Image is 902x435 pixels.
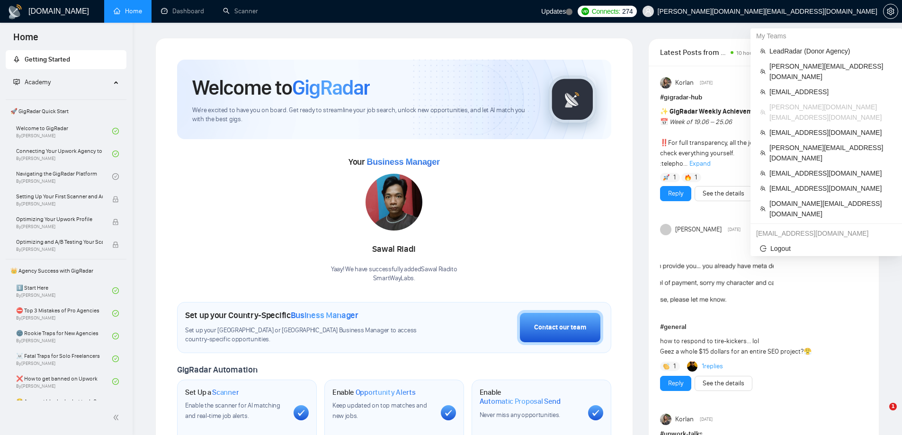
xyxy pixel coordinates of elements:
[703,188,744,199] a: See the details
[660,77,671,89] img: Korlan
[16,371,112,392] a: ❌ How to get banned on UpworkBy[PERSON_NAME]
[366,174,422,231] img: 1699265967047-IMG-20231101-WA0009.jpg
[549,76,596,123] img: gigradar-logo.png
[16,214,103,224] span: Optimizing Your Upwork Profile
[663,174,670,181] img: 🚀
[695,173,697,182] span: 1
[16,326,112,346] a: 🌚 Rookie Traps for New AgenciesBy[PERSON_NAME]
[670,118,732,126] em: Week of 19.06 – 25.06
[112,151,119,157] span: check-circle
[769,87,893,97] span: [EMAIL_ADDRESS]
[480,411,560,419] span: Never miss any opportunities.
[645,8,652,15] span: user
[702,362,723,371] a: 1replies
[366,157,439,167] span: Business Manager
[760,109,766,115] span: team
[695,376,752,391] button: See the details
[675,414,694,425] span: Korlan
[112,378,119,385] span: check-circle
[668,188,683,199] a: Reply
[356,388,416,397] span: Opportunity Alerts
[769,142,893,163] span: [PERSON_NAME][EMAIL_ADDRESS][DOMAIN_NAME]
[660,118,668,126] span: 📅
[331,265,457,283] div: Yaay! We have successfully added Sawal Riadi to
[185,310,358,320] h1: Set up your Country-Specific
[883,4,898,19] button: setting
[161,7,204,15] a: dashboardDashboard
[534,322,586,333] div: Contact our team
[16,166,112,187] a: Navigating the GigRadar PlatformBy[PERSON_NAME]
[660,139,668,147] span: ‼️
[480,397,561,406] span: Automatic Proposal Send
[660,376,691,391] button: Reply
[112,128,119,134] span: check-circle
[689,160,711,168] span: Expand
[660,107,864,168] span: For full transparency, all the job titles are clickable, so you can go and check everything yours...
[112,310,119,317] span: check-circle
[760,69,766,74] span: team
[112,333,119,339] span: check-circle
[660,239,774,315] img: F09A8UU1U58-Screenshot(595).png
[348,157,440,167] span: Your
[673,173,676,182] span: 1
[112,173,119,180] span: check-circle
[703,378,744,389] a: See the details
[660,322,867,332] h1: # general
[16,237,103,247] span: Optimizing and A/B Testing Your Scanner for Better Results
[292,75,370,100] span: GigRadar
[16,143,112,164] a: Connecting Your Upwork Agency to GigRadarBy[PERSON_NAME]
[769,127,893,138] span: [EMAIL_ADDRESS][DOMAIN_NAME]
[185,326,436,344] span: Set up your [GEOGRAPHIC_DATA] or [GEOGRAPHIC_DATA] Business Manager to access country-specific op...
[192,75,370,100] h1: Welcome to
[13,56,20,62] span: rocket
[660,107,668,115] span: ✨
[114,7,142,15] a: homeHome
[769,61,893,82] span: [PERSON_NAME][EMAIL_ADDRESS][DOMAIN_NAME]
[736,50,768,56] span: 10 hours ago
[16,394,112,415] a: 😭 Account blocked: what to do?
[769,198,893,219] span: [DOMAIN_NAME][EMAIL_ADDRESS][DOMAIN_NAME]
[112,196,119,203] span: lock
[332,388,416,397] h1: Enable
[6,50,126,69] li: Getting Started
[660,92,867,103] h1: # gigradar-hub
[700,79,713,87] span: [DATE]
[870,403,893,426] iframe: Intercom live chat
[660,414,671,425] img: Korlan
[660,186,691,201] button: Reply
[541,8,566,15] span: Updates
[760,243,893,254] span: Logout
[13,79,20,85] span: fund-projection-screen
[223,7,258,15] a: searchScanner
[728,225,741,234] span: [DATE]
[760,206,766,212] span: team
[192,106,534,124] span: We're excited to have you on board. Get ready to streamline your job search, unlock new opportuni...
[769,102,893,123] span: [PERSON_NAME][DOMAIN_NAME][EMAIL_ADDRESS][DOMAIN_NAME]
[760,245,767,252] span: logout
[670,107,766,115] strong: GigRadar Weekly Achievements
[113,413,122,422] span: double-left
[480,388,580,406] h1: Enable
[16,280,112,301] a: 1️⃣ Start HereBy[PERSON_NAME]
[750,28,902,44] div: My Teams
[769,46,893,56] span: LeadRadar (Donor Agency)
[16,201,103,207] span: By [PERSON_NAME]
[883,8,898,15] a: setting
[750,226,902,241] div: dima.mirov@gigradar.io
[685,174,691,181] img: 🔥
[13,78,51,86] span: Academy
[177,364,257,375] span: GigRadar Automation
[769,168,893,178] span: [EMAIL_ADDRESS][DOMAIN_NAME]
[760,150,766,156] span: team
[16,247,103,252] span: By [PERSON_NAME]
[675,224,722,235] span: [PERSON_NAME]
[760,186,766,191] span: team
[291,310,358,320] span: Business Manager
[331,274,457,283] p: SmartWayLabs .
[592,6,620,17] span: Connects:
[6,30,46,50] span: Home
[660,46,728,58] span: Latest Posts from the GigRadar Community
[760,170,766,176] span: team
[663,363,670,370] img: 👏
[660,337,812,355] span: how to respond to tire-kickers... lol Geez a whole $15 dollars for an entire SEO project?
